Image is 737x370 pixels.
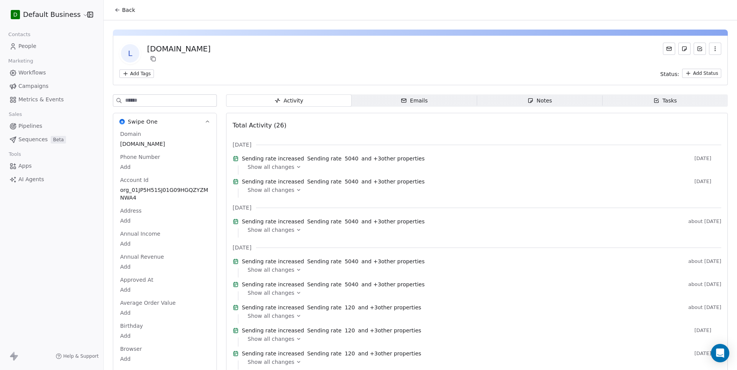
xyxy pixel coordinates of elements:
span: Sending rate [307,350,342,357]
a: Metrics & Events [6,93,97,106]
span: Status: [660,70,679,78]
span: Sending rate increased [242,304,304,311]
span: and + 3 other properties [358,350,421,357]
a: Show all changes [248,312,716,320]
button: Add Status [682,69,721,78]
span: Add [120,240,210,248]
span: Campaigns [18,82,48,90]
div: Notes [527,97,552,105]
span: l [121,44,139,63]
span: Approved At [119,276,155,284]
span: Domain [119,130,142,138]
button: DDefault Business [9,8,82,21]
span: Browser [119,345,144,353]
span: Annual Income [119,230,162,238]
span: Show all changes [248,335,294,343]
span: Sending rate [307,281,342,288]
a: SequencesBeta [6,133,97,146]
div: Emails [401,97,428,105]
span: Sending rate increased [242,281,304,288]
span: Show all changes [248,266,294,274]
button: Swipe OneSwipe One [113,113,216,130]
span: Annual Revenue [119,253,165,261]
span: Sending rate increased [242,327,304,334]
a: AI Agents [6,173,97,186]
span: and + 3 other properties [362,178,425,185]
span: 120 [345,327,355,334]
span: Sales [5,109,25,120]
span: Sending rate [307,327,342,334]
span: Add [120,217,210,225]
span: Contacts [5,29,34,40]
span: Add [120,355,210,363]
span: Sending rate increased [242,155,304,162]
span: and + 3 other properties [362,155,425,162]
span: and + 3 other properties [362,258,425,265]
div: [DOMAIN_NAME] [147,43,211,54]
div: Tasks [653,97,677,105]
span: Show all changes [248,163,294,171]
span: Back [122,6,135,14]
button: Add Tags [119,69,154,78]
span: and + 3 other properties [358,327,421,334]
span: Show all changes [248,226,294,234]
span: Sending rate increased [242,258,304,265]
span: People [18,42,36,50]
span: about [DATE] [688,258,721,264]
span: Sending rate increased [242,218,304,225]
span: Average Order Value [119,299,177,307]
a: Pipelines [6,120,97,132]
span: [DATE] [233,244,251,251]
span: Beta [51,136,66,144]
span: 5040 [345,155,359,162]
span: about [DATE] [688,304,721,311]
span: Sending rate increased [242,350,304,357]
img: Swipe One [119,119,125,124]
span: 5040 [345,178,359,185]
span: Address [119,207,143,215]
span: [DATE] [694,178,721,185]
span: Show all changes [248,186,294,194]
span: [DATE] [694,327,721,334]
span: Add [120,286,210,294]
span: Add [120,163,210,171]
span: Sending rate [307,218,342,225]
a: Show all changes [248,358,716,366]
span: [DOMAIN_NAME] [120,140,210,148]
span: Add [120,332,210,340]
span: 5040 [345,258,359,265]
span: Apps [18,162,32,170]
span: Sending rate [307,304,342,311]
a: Show all changes [248,266,716,274]
span: and + 3 other properties [362,281,425,288]
span: 120 [345,350,355,357]
span: and + 3 other properties [362,218,425,225]
div: Open Intercom Messenger [711,344,729,362]
a: Apps [6,160,97,172]
a: Show all changes [248,335,716,343]
span: [DATE] [233,204,251,211]
span: Sending rate [307,258,342,265]
span: Default Business [23,10,81,20]
span: Workflows [18,69,46,77]
span: Marketing [5,55,36,67]
span: [DATE] [233,141,251,149]
span: Account Id [119,176,150,184]
span: about [DATE] [688,281,721,287]
span: and + 3 other properties [358,304,421,311]
a: Campaigns [6,80,97,92]
a: Help & Support [56,353,99,359]
span: [DATE] [694,155,721,162]
span: 5040 [345,281,359,288]
span: Show all changes [248,289,294,297]
span: Help & Support [63,353,99,359]
span: Show all changes [248,312,294,320]
button: Back [110,3,140,17]
a: Workflows [6,66,97,79]
a: Show all changes [248,226,716,234]
span: Add [120,309,210,317]
span: about [DATE] [688,218,721,225]
span: Total Activity (26) [233,122,286,129]
a: Show all changes [248,163,716,171]
span: AI Agents [18,175,44,183]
